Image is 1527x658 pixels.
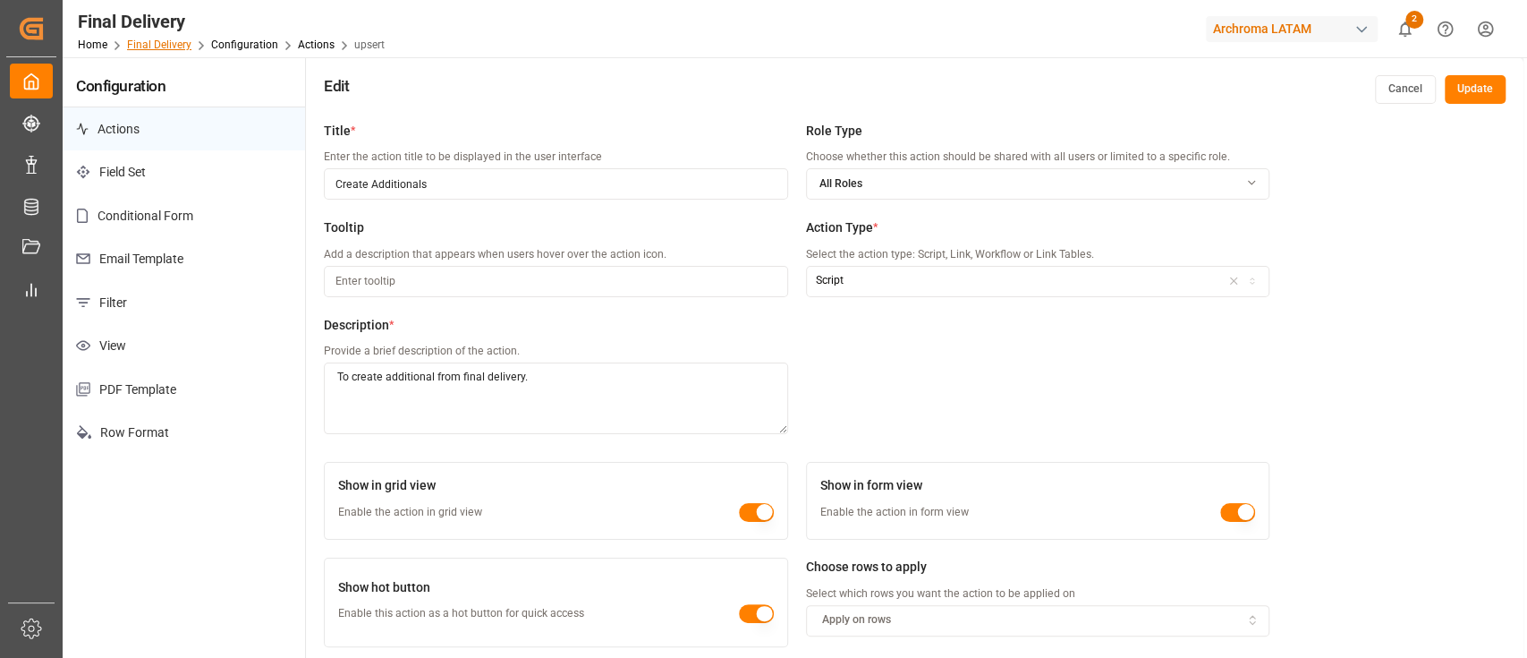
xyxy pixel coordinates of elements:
[324,75,349,98] h4: Edit
[806,122,862,141] span: Role Type
[78,8,385,35] div: Final Delivery
[806,247,1269,263] p: Select the action type: Script, Link, Workflow or Link Tables.
[806,168,1269,200] button: All Roles
[63,150,305,194] p: Field Set
[63,411,305,455] p: Row Format
[78,38,107,51] a: Home
[1425,9,1465,49] button: Help Center
[822,612,891,628] span: Apply on rows
[1375,75,1436,104] button: Cancel
[63,281,305,325] p: Filter
[338,578,430,597] span: Show hot button
[63,107,305,151] p: Actions
[324,316,389,335] span: Description
[806,558,927,577] span: Choose rows to apply
[324,218,364,237] span: Tooltip
[806,218,873,237] span: Action Type
[324,344,787,360] p: Provide a brief description of the action.
[819,176,862,192] span: All Roles
[820,505,969,521] p: Enable the action in form view
[298,38,335,51] a: Actions
[1385,9,1425,49] button: show 2 new notifications
[1206,12,1385,46] button: Archroma LATAM
[211,38,278,51] a: Configuration
[324,122,351,141] span: Title
[63,57,305,107] h4: Configuration
[63,368,305,412] p: PDF Template
[324,247,787,263] p: Add a description that appears when users hover over the action icon.
[1206,16,1378,42] div: Archroma LATAM
[338,476,436,495] span: Show in grid view
[816,273,844,289] div: Script
[1405,11,1423,29] span: 2
[324,266,787,297] input: Enter tooltip
[820,476,922,495] span: Show in form view
[63,237,305,281] p: Email Template
[63,194,305,238] p: Conditional Form
[806,586,1269,602] p: Select which rows you want the action to be applied on
[324,168,787,200] input: Enter title
[338,606,584,622] p: Enable this action as a hot button for quick access
[806,150,1269,166] p: Choose whether this action should be shared with all users or limited to a specific role.
[63,324,305,368] p: View
[1445,75,1506,104] button: Update
[324,150,787,166] p: Enter the action title to be displayed in the user interface
[324,363,787,434] textarea: To create additional from final delivery.
[127,38,191,51] a: Final Delivery
[338,505,482,521] p: Enable the action in grid view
